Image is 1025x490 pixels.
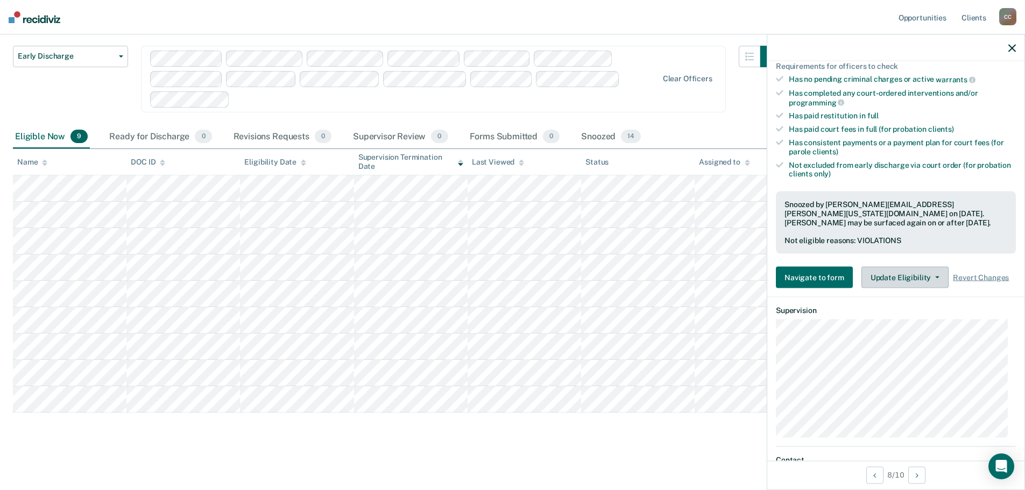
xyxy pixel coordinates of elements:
[699,158,750,167] div: Assigned to
[866,466,883,484] button: Previous Opportunity
[776,267,853,288] button: Navigate to form
[812,147,838,155] span: clients)
[776,61,1016,70] div: Requirements for officers to check
[244,158,306,167] div: Eligibility Date
[784,236,1007,245] div: Not eligible reasons: VIOLATIONS
[789,125,1016,134] div: Has paid court fees in full (for probation
[776,306,1016,315] dt: Supervision
[953,273,1009,282] span: Revert Changes
[195,130,211,144] span: 0
[18,52,115,61] span: Early Discharge
[468,125,562,149] div: Forms Submitted
[131,158,165,167] div: DOC ID
[107,125,214,149] div: Ready for Discharge
[543,130,560,144] span: 0
[17,158,47,167] div: Name
[928,125,954,133] span: clients)
[861,267,949,288] button: Update Eligibility
[315,130,331,144] span: 0
[767,460,1024,489] div: 8 / 10
[908,466,925,484] button: Next Opportunity
[431,130,448,144] span: 0
[936,75,975,84] span: warrants
[784,200,1007,227] div: Snoozed by [PERSON_NAME][EMAIL_ADDRESS][PERSON_NAME][US_STATE][DOMAIN_NAME] on [DATE]. [PERSON_NA...
[585,158,609,167] div: Status
[13,125,90,149] div: Eligible Now
[789,98,844,106] span: programming
[999,8,1016,25] div: C C
[472,158,524,167] div: Last Viewed
[867,111,879,120] span: full
[663,74,712,83] div: Clear officers
[789,89,1016,107] div: Has completed any court-ordered interventions and/or
[621,130,641,144] span: 14
[789,75,1016,84] div: Has no pending criminal charges or active
[9,11,60,23] img: Recidiviz
[70,130,88,144] span: 9
[351,125,450,149] div: Supervisor Review
[988,453,1014,479] div: Open Intercom Messenger
[776,455,1016,464] dt: Contact
[814,169,831,178] span: only)
[789,160,1016,179] div: Not excluded from early discharge via court order (for probation clients
[789,138,1016,157] div: Has consistent payments or a payment plan for court fees (for parole
[358,153,463,171] div: Supervision Termination Date
[776,267,857,288] a: Navigate to form
[231,125,334,149] div: Revisions Requests
[579,125,643,149] div: Snoozed
[789,111,1016,120] div: Has paid restitution in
